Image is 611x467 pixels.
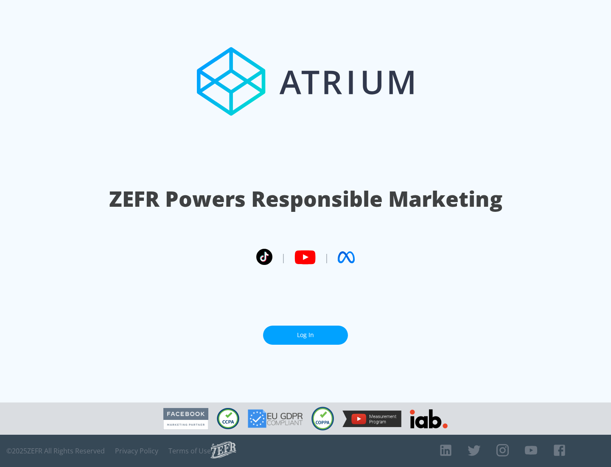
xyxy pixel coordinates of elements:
span: © 2025 ZEFR All Rights Reserved [6,447,105,455]
span: | [324,251,329,264]
img: CCPA Compliant [217,408,239,429]
span: | [281,251,286,264]
img: YouTube Measurement Program [342,411,401,427]
h1: ZEFR Powers Responsible Marketing [109,184,502,214]
a: Privacy Policy [115,447,158,455]
img: Facebook Marketing Partner [163,408,208,430]
img: IAB [410,409,448,428]
img: COPPA Compliant [311,407,334,430]
a: Terms of Use [168,447,211,455]
img: GDPR Compliant [248,409,303,428]
a: Log In [263,326,348,345]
